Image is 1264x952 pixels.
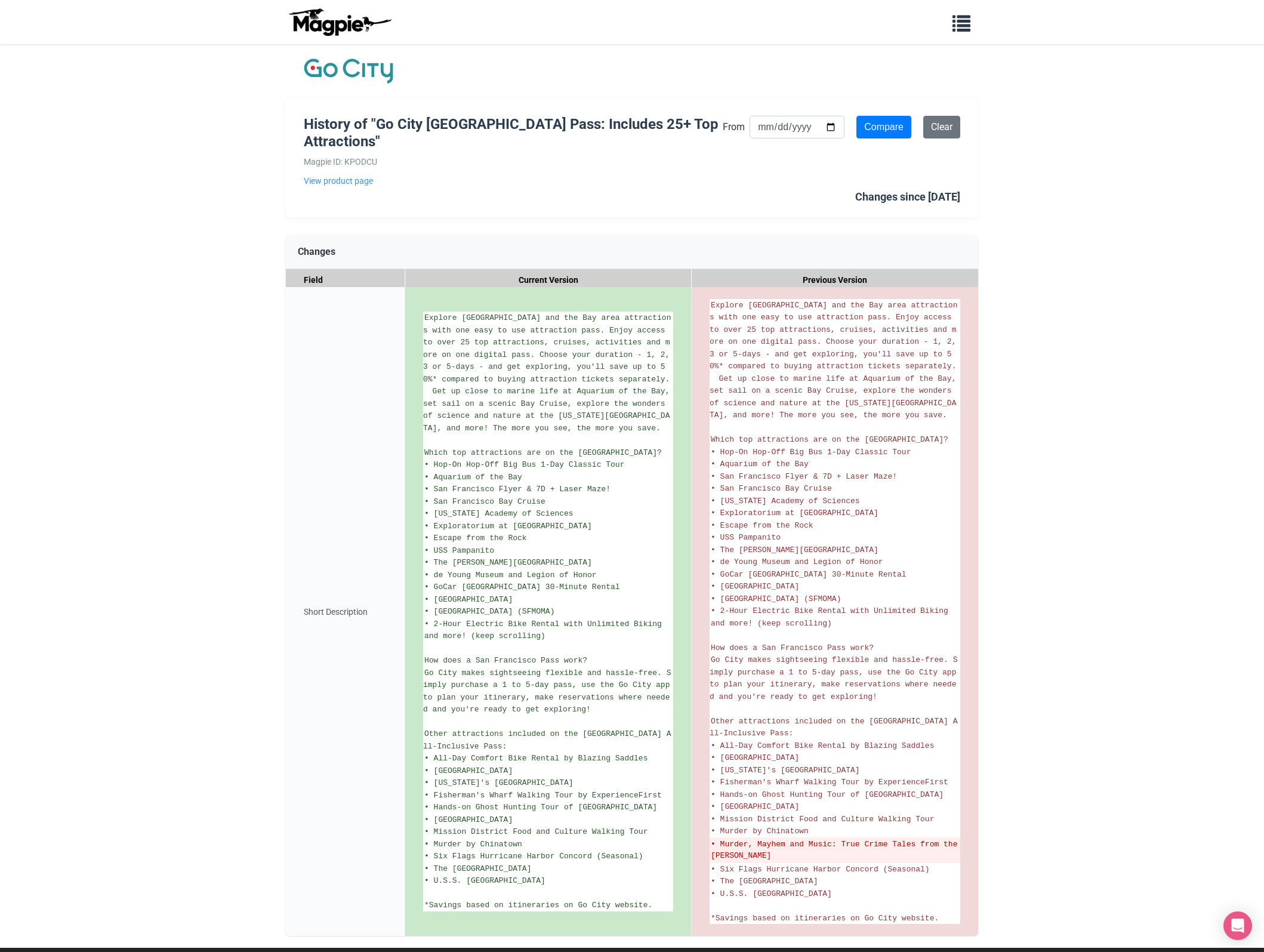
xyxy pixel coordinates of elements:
span: • GoCar [GEOGRAPHIC_DATA] 30-Minute Rental [424,583,620,591]
a: View product page [304,174,723,187]
span: • de Young Museum and Legion of Honor [711,557,883,566]
span: • de Young Museum and Legion of Honor [424,571,597,580]
img: logo-ab69f6fb50320c5b225c76a69d11143b.png [286,8,393,36]
span: • San Francisco Bay Cruise [711,484,832,493]
span: • Mission District Food and Culture Walking Tour [711,815,934,824]
label: From [723,119,745,135]
span: • [US_STATE]'s [GEOGRAPHIC_DATA] [424,778,574,787]
span: Explore [GEOGRAPHIC_DATA] and the Bay area attractions with one easy to use attraction pass. Enjo... [423,313,674,433]
span: • The [GEOGRAPHIC_DATA] [424,864,531,873]
div: Magpie ID: KPODCU [304,155,723,168]
span: • The [PERSON_NAME][GEOGRAPHIC_DATA] [711,546,878,554]
span: and more! (keep scrolling) [711,619,832,628]
span: • [US_STATE]'s [GEOGRAPHIC_DATA] [711,766,860,775]
div: Previous Version [692,269,978,291]
span: • Aquarium of the Bay [711,460,809,469]
span: • Hands-on Ghost Hunting Tour of [GEOGRAPHIC_DATA] [711,790,944,799]
span: • Exploratorium at [GEOGRAPHIC_DATA] [424,522,592,531]
span: How does a San Francisco Pass work? [711,643,874,652]
span: • [GEOGRAPHIC_DATA] [424,595,513,604]
span: • The [GEOGRAPHIC_DATA] [711,877,818,886]
span: • [GEOGRAPHIC_DATA] (SFMOMA) [424,607,554,616]
span: • USS Pampanito [424,546,494,555]
span: • San Francisco Flyer & 7D + Laser Maze! [424,485,611,494]
img: Company Logo [304,56,393,86]
span: • U.S.S. [GEOGRAPHIC_DATA] [711,889,832,898]
span: • Hop-On Hop-Off Big Bus 1-Day Classic Tour [424,460,624,469]
span: *Savings based on itineraries on Go City website. [424,901,652,910]
span: *Savings based on itineraries on Go City website. [711,914,939,923]
span: • All-Day Comfort Bike Rental by Blazing Saddles [424,754,648,763]
span: • Escape from the Rock [711,521,813,530]
span: • [GEOGRAPHIC_DATA] [711,753,799,762]
span: • All-Day Comfort Bike Rental by Blazing Saddles [711,741,934,750]
div: Current Version [405,269,692,291]
span: Other attractions included on the [GEOGRAPHIC_DATA] All-Inclusive Pass: [423,729,671,751]
span: • San Francisco Bay Cruise [424,497,545,506]
input: Compare [856,116,911,138]
h1: History of "Go City [GEOGRAPHIC_DATA] Pass: Includes 25+ Top Attractions" [304,116,723,150]
span: • [GEOGRAPHIC_DATA] [424,766,513,775]
span: • Exploratorium at [GEOGRAPHIC_DATA] [711,509,878,517]
div: Changes [286,235,978,269]
div: Field [286,269,405,291]
del: • Murder, Mayhem and Music: True Crime Tales from the [PERSON_NAME] [711,839,959,862]
span: • Mission District Food and Culture Walking Tour [424,827,648,836]
span: • [GEOGRAPHIC_DATA] [424,815,513,824]
span: • Escape from the Rock [424,534,527,543]
span: • The [PERSON_NAME][GEOGRAPHIC_DATA] [424,558,592,567]
span: • Hands-on Ghost Hunting Tour of [GEOGRAPHIC_DATA] [424,803,657,812]
span: Explore [GEOGRAPHIC_DATA] and the Bay area attractions with one easy to use attraction pass. Enjo... [710,301,961,420]
span: • Aquarium of the Bay [424,473,522,482]
span: and more! (keep scrolling) [424,631,545,640]
span: • U.S.S. [GEOGRAPHIC_DATA] [424,876,545,885]
span: Other attractions included on the [GEOGRAPHIC_DATA] All-Inclusive Pass: [710,717,957,738]
span: • Murder by Chinatown [424,840,522,849]
span: • San Francisco Flyer & 7D + Laser Maze! [711,472,897,481]
span: • [GEOGRAPHIC_DATA] [711,582,799,591]
span: • 2-Hour Electric Bike Rental with Unlimited Biking [711,606,948,615]
span: • [US_STATE] Academy of Sciences [424,509,574,518]
a: Clear [923,116,960,138]
span: Go City makes sightseeing flexible and hassle-free. Simply purchase a 1 to 5-day pass, use the Go... [710,655,961,701]
span: • Murder by Chinatown [711,827,809,836]
span: • Fisherman's Wharf Walking Tour by ExperienceFirst [424,791,662,800]
div: Changes since [DATE] [855,189,960,206]
span: • Hop-On Hop-Off Big Bus 1-Day Classic Tour [711,448,911,457]
span: • Fisherman's Wharf Walking Tour by ExperienceFirst [711,778,948,787]
span: • [GEOGRAPHIC_DATA] (SFMOMA) [711,594,841,603]
span: • [US_STATE] Academy of Sciences [711,497,860,506]
div: Short Description [286,287,405,936]
span: How does a San Francisco Pass work? [424,656,587,665]
span: • Six Flags Hurricane Harbor Concord (Seasonal) [711,865,930,874]
span: • 2-Hour Electric Bike Rental with Unlimited Biking [424,620,662,628]
div: Open Intercom Messenger [1223,911,1252,940]
span: • GoCar [GEOGRAPHIC_DATA] 30-Minute Rental [711,570,907,579]
span: • [GEOGRAPHIC_DATA] [711,802,799,811]
span: Which top attractions are on the [GEOGRAPHIC_DATA]? [711,435,948,444]
span: Which top attractions are on the [GEOGRAPHIC_DATA]? [424,448,662,457]
span: • Six Flags Hurricane Harbor Concord (Seasonal) [424,852,643,861]
span: Go City makes sightseeing flexible and hassle-free. Simply purchase a 1 to 5-day pass, use the Go... [423,668,674,714]
span: • USS Pampanito [711,533,781,542]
